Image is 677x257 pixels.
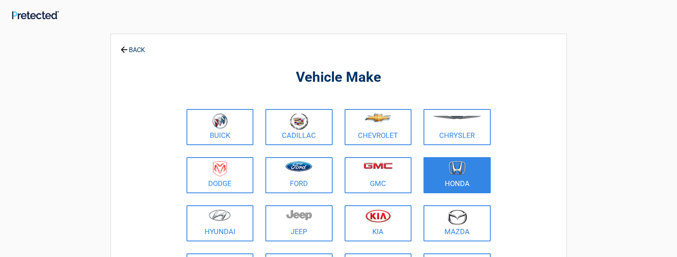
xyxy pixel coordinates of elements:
[364,162,393,169] img: gmc
[365,113,392,122] img: chevrolet
[433,116,482,119] img: chrysler
[345,157,412,193] a: GMC
[290,113,308,130] img: cadillac
[187,157,254,193] a: Dodge
[265,157,333,193] a: Ford
[424,109,491,145] a: Chrysler
[424,157,491,193] a: Honda
[265,205,333,241] a: Jeep
[366,209,391,223] img: kia
[212,113,228,129] img: buick
[119,39,147,53] a: BACK
[187,205,254,241] a: Hyundai
[265,109,333,145] a: Cadillac
[286,209,312,221] img: jeep
[345,205,412,241] a: Kia
[187,109,254,145] a: Buick
[447,209,467,225] img: mazda
[285,161,312,172] img: ford
[424,205,491,241] a: Mazda
[12,11,59,19] img: Main Logo
[209,209,231,221] img: hyundai
[449,161,466,175] img: honda
[345,109,412,145] a: Chevrolet
[185,68,493,87] h2: Vehicle Make
[213,161,227,177] img: dodge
